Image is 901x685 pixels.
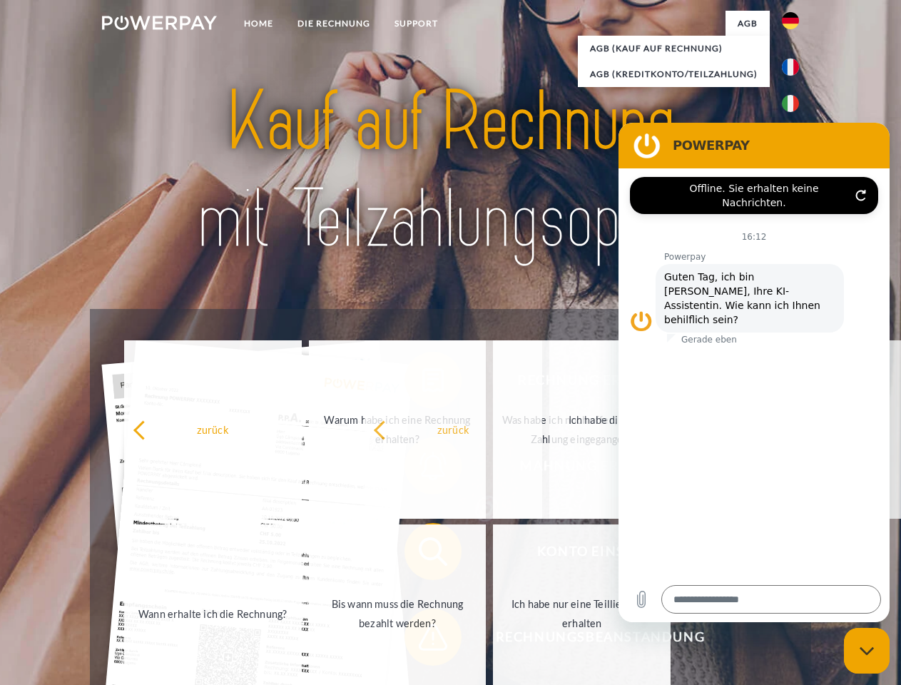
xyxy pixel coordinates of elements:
[102,16,217,30] img: logo-powerpay-white.svg
[133,604,293,623] div: Wann erhalte ich die Rechnung?
[782,59,799,76] img: fr
[136,68,765,273] img: title-powerpay_de.svg
[382,11,450,36] a: SUPPORT
[782,95,799,112] img: it
[726,11,770,36] a: agb
[317,410,478,449] div: Warum habe ich eine Rechnung erhalten?
[502,594,662,633] div: Ich habe nur eine Teillieferung erhalten
[578,36,770,61] a: AGB (Kauf auf Rechnung)
[317,594,478,633] div: Bis wann muss die Rechnung bezahlt werden?
[133,420,293,439] div: zurück
[619,123,890,622] iframe: Messaging-Fenster
[558,410,718,449] div: Ich habe die Rechnung bereits bezahlt
[782,12,799,29] img: de
[285,11,382,36] a: DIE RECHNUNG
[844,628,890,674] iframe: Schaltfläche zum Öffnen des Messaging-Fensters; Konversation läuft
[232,11,285,36] a: Home
[578,61,770,87] a: AGB (Kreditkonto/Teilzahlung)
[373,420,534,439] div: zurück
